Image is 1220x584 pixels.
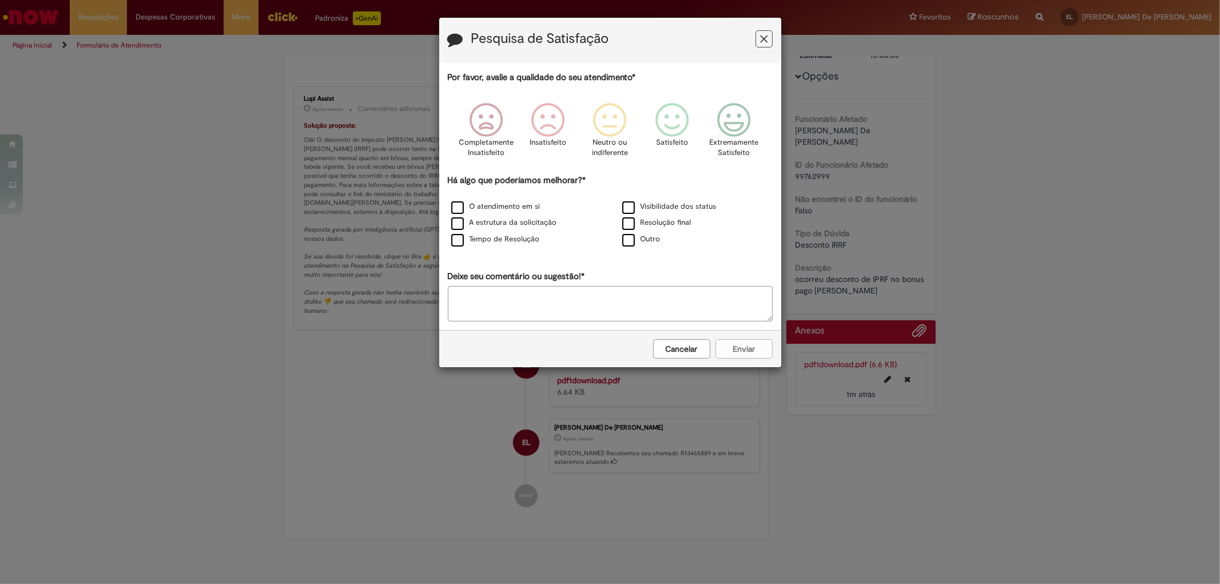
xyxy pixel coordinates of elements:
div: Neutro ou indiferente [581,94,639,173]
p: Completamente Insatisfeito [459,137,514,158]
div: Extremamente Satisfeito [705,94,763,173]
p: Insatisfeito [530,137,566,148]
label: Deixe seu comentário ou sugestão!* [448,271,585,283]
div: Insatisfeito [519,94,577,173]
div: Completamente Insatisfeito [457,94,515,173]
label: A estrutura da solicitação [451,217,557,228]
label: Outro [622,234,661,245]
div: Há algo que poderíamos melhorar?* [448,174,773,248]
label: O atendimento em si [451,201,541,212]
label: Por favor, avalie a qualidade do seu atendimento* [448,71,636,84]
div: Satisfeito [643,94,701,173]
label: Tempo de Resolução [451,234,540,245]
p: Extremamente Satisfeito [709,137,758,158]
label: Pesquisa de Satisfação [471,31,609,46]
p: Satisfeito [656,137,688,148]
button: Cancelar [653,339,710,359]
label: Resolução final [622,217,692,228]
p: Neutro ou indiferente [589,137,630,158]
label: Visibilidade dos status [622,201,717,212]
